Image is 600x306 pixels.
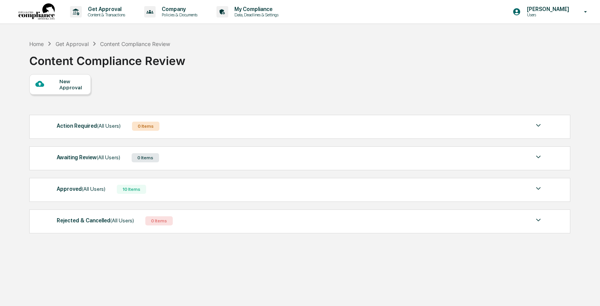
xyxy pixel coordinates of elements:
span: (All Users) [97,154,120,160]
span: (All Users) [110,217,134,224]
p: My Compliance [228,6,282,12]
div: Awaiting Review [57,152,120,162]
span: (All Users) [97,123,121,129]
div: Content Compliance Review [29,48,185,68]
div: 0 Items [132,153,159,162]
div: 10 Items [117,185,146,194]
p: Policies & Documents [156,12,201,17]
div: 0 Items [145,216,173,225]
img: caret [534,121,543,130]
img: caret [534,184,543,193]
div: Content Compliance Review [100,41,170,47]
p: Data, Deadlines & Settings [228,12,282,17]
p: Content & Transactions [82,12,129,17]
img: logo [18,3,55,21]
div: Action Required [57,121,121,131]
div: New Approval [59,78,85,90]
p: Company [156,6,201,12]
p: [PERSON_NAME] [521,6,573,12]
img: caret [534,216,543,225]
span: (All Users) [82,186,105,192]
p: Get Approval [82,6,129,12]
p: Users [521,12,573,17]
div: Home [29,41,44,47]
div: Rejected & Cancelled [57,216,134,225]
div: Approved [57,184,105,194]
img: caret [534,152,543,162]
div: Get Approval [56,41,89,47]
div: 0 Items [132,122,159,131]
